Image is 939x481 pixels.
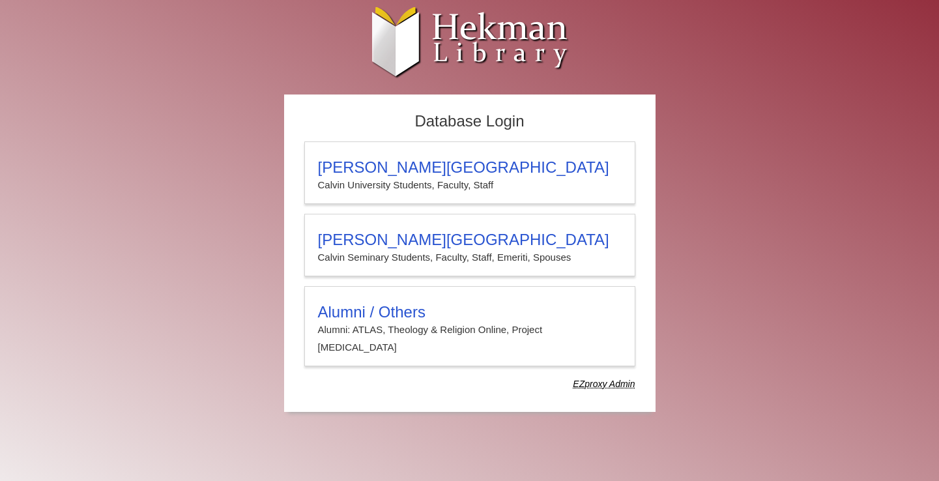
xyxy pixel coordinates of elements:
[298,108,642,135] h2: Database Login
[304,141,635,204] a: [PERSON_NAME][GEOGRAPHIC_DATA]Calvin University Students, Faculty, Staff
[573,379,635,389] dfn: Use Alumni login
[318,249,622,266] p: Calvin Seminary Students, Faculty, Staff, Emeriti, Spouses
[304,214,635,276] a: [PERSON_NAME][GEOGRAPHIC_DATA]Calvin Seminary Students, Faculty, Staff, Emeriti, Spouses
[318,158,622,177] h3: [PERSON_NAME][GEOGRAPHIC_DATA]
[318,231,622,249] h3: [PERSON_NAME][GEOGRAPHIC_DATA]
[318,177,622,194] p: Calvin University Students, Faculty, Staff
[318,321,622,356] p: Alumni: ATLAS, Theology & Religion Online, Project [MEDICAL_DATA]
[318,303,622,356] summary: Alumni / OthersAlumni: ATLAS, Theology & Religion Online, Project [MEDICAL_DATA]
[318,303,622,321] h3: Alumni / Others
